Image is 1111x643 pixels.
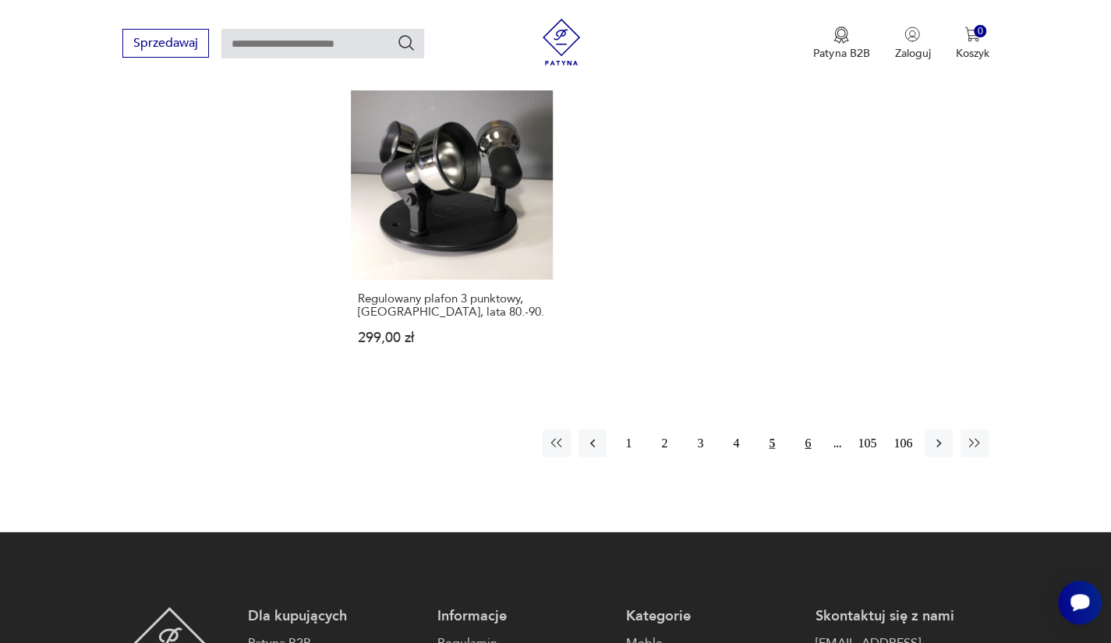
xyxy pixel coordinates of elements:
p: Koszyk [955,46,989,61]
button: 106 [889,429,917,458]
p: Dla kupujących [248,607,422,626]
img: Patyna - sklep z meblami i dekoracjami vintage [538,19,585,65]
button: 4 [722,429,750,458]
button: 1 [614,429,642,458]
button: Szukaj [397,34,416,52]
button: Patyna B2B [813,26,869,61]
a: Regulowany plafon 3 punktowy, Niemcy, lata 80.-90.Regulowany plafon 3 punktowy, [GEOGRAPHIC_DATA]... [351,78,554,376]
iframe: Smartsupp widget button [1058,581,1102,624]
button: 3 [686,429,714,458]
div: 0 [974,25,987,38]
button: 0Koszyk [955,26,989,61]
p: Skontaktuj się z nami [816,607,989,626]
button: 105 [853,429,881,458]
button: 2 [650,429,678,458]
button: 5 [758,429,786,458]
a: Ikona medaluPatyna B2B [813,26,869,61]
p: 299,00 zł [358,331,547,344]
img: Ikona medalu [833,26,849,44]
p: Zaloguj [894,46,930,61]
p: Patyna B2B [813,46,869,61]
p: Kategorie [626,607,800,626]
img: Ikona koszyka [964,26,980,42]
button: Zaloguj [894,26,930,61]
p: Informacje [437,607,610,626]
button: Sprzedawaj [122,29,209,58]
a: Sprzedawaj [122,39,209,50]
img: Ikonka użytkownika [904,26,920,42]
h3: Regulowany plafon 3 punktowy, [GEOGRAPHIC_DATA], lata 80.-90. [358,292,547,319]
button: 6 [794,429,822,458]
